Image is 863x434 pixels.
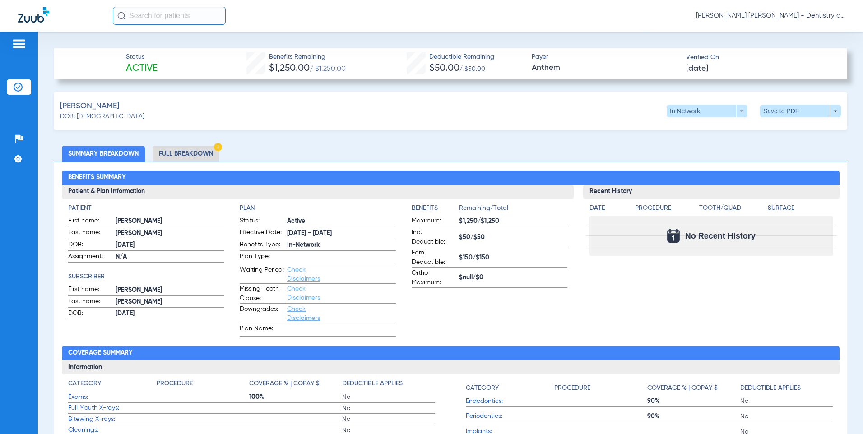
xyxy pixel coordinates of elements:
span: Effective Date: [240,228,284,239]
app-breakdown-title: Patient [68,203,224,213]
span: $50/$50 [459,233,568,242]
span: Bitewing X-rays: [68,415,157,424]
input: Search for patients [113,7,226,25]
span: [DATE] [116,309,224,319]
span: DOB: [68,309,112,319]
span: 90% [647,412,740,421]
span: Last name: [68,297,112,308]
span: No [342,404,435,413]
span: DOB: [DEMOGRAPHIC_DATA] [60,112,144,121]
h2: Coverage Summary [62,346,840,360]
h4: Benefits [412,203,459,213]
span: $null/$0 [459,273,568,282]
span: No [342,392,435,402]
span: Full Mouth X-rays: [68,403,157,413]
img: Calendar [667,229,680,243]
h4: Category [68,379,101,388]
span: No [342,415,435,424]
app-breakdown-title: Category [466,379,554,396]
app-breakdown-title: Coverage % | Copay $ [249,379,342,392]
span: Periodontics: [466,411,554,421]
span: $1,250/$1,250 [459,217,568,226]
img: Search Icon [117,12,125,20]
span: First name: [68,216,112,227]
span: [PERSON_NAME] [PERSON_NAME] - Dentistry of [GEOGRAPHIC_DATA] [696,11,845,20]
span: Exams: [68,392,157,402]
span: Plan Name: [240,324,284,336]
span: Deductible Remaining [429,52,494,62]
span: First name: [68,285,112,295]
span: $50.00 [429,64,459,73]
span: No Recent History [685,231,756,240]
h4: Subscriber [68,272,224,282]
span: [PERSON_NAME] [116,229,224,238]
span: Status [126,52,158,62]
span: Verified On [686,53,833,62]
h3: Information [62,360,840,374]
span: Fam. Deductible: [412,248,456,267]
h4: Procedure [635,203,696,213]
h4: Surface [768,203,833,213]
span: No [740,412,833,421]
app-breakdown-title: Deductible Applies [342,379,435,392]
iframe: Chat Widget [818,391,863,434]
span: Benefits Remaining [269,52,346,62]
img: Hazard [214,143,222,151]
h3: Patient & Plan Information [62,185,574,199]
app-breakdown-title: Deductible Applies [740,379,833,396]
h4: Procedure [554,383,590,393]
h2: Benefits Summary [62,171,840,185]
span: [PERSON_NAME] [116,297,224,307]
h4: Deductible Applies [342,379,403,388]
app-breakdown-title: Coverage % | Copay $ [647,379,740,396]
h4: Plan [240,203,396,213]
h4: Date [589,203,627,213]
h3: Recent History [583,185,839,199]
span: Last name: [68,228,112,239]
span: Missing Tooth Clause: [240,284,284,303]
span: In-Network [287,240,396,250]
span: No [740,397,833,406]
app-breakdown-title: Surface [768,203,833,216]
span: Active [287,217,396,226]
img: hamburger-icon [12,38,26,49]
span: N/A [116,252,224,262]
span: [DATE] [686,63,708,74]
app-breakdown-title: Procedure [635,203,696,216]
span: Anthem [532,62,678,74]
span: DOB: [68,240,112,251]
h4: Coverage % | Copay $ [647,383,718,393]
span: 100% [249,392,342,402]
h4: Deductible Applies [740,383,801,393]
h4: Coverage % | Copay $ [249,379,320,388]
span: Maximum: [412,216,456,227]
span: [PERSON_NAME] [116,217,224,226]
app-breakdown-title: Benefits [412,203,459,216]
li: Summary Breakdown [62,146,145,162]
app-breakdown-title: Tooth/Quad [699,203,765,216]
span: Waiting Period: [240,265,284,283]
h4: Tooth/Quad [699,203,765,213]
h4: Procedure [157,379,193,388]
span: / $1,250.00 [310,65,346,73]
span: Remaining/Total [459,203,568,216]
span: [PERSON_NAME] [116,286,224,295]
span: 90% [647,397,740,406]
span: Status: [240,216,284,227]
span: Ind. Deductible: [412,228,456,247]
button: In Network [667,105,747,117]
span: Active [126,62,158,75]
img: Zuub Logo [18,7,49,23]
span: Plan Type: [240,252,284,264]
span: Assignment: [68,252,112,263]
span: Endodontics: [466,397,554,406]
a: Check Disclaimers [287,267,320,282]
app-breakdown-title: Category [68,379,157,392]
span: [DATE] - [DATE] [287,229,396,238]
span: $1,250.00 [269,64,310,73]
span: [DATE] [116,240,224,250]
a: Check Disclaimers [287,286,320,301]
